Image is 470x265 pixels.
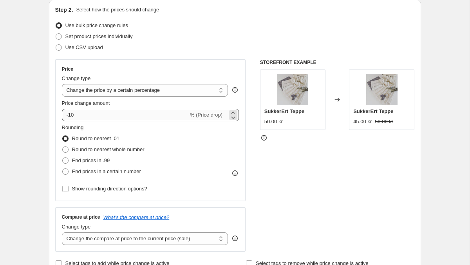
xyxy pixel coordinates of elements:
img: IMG_94122_80x.jpg [277,74,308,105]
span: Rounding [62,124,84,130]
div: 45.00 kr [353,118,372,126]
h6: STOREFRONT EXAMPLE [260,59,415,66]
div: help [231,234,239,242]
div: 50.00 kr [264,118,283,126]
span: Use CSV upload [65,44,103,50]
h2: Step 2. [55,6,73,14]
span: Change type [62,224,91,230]
span: Change type [62,75,91,81]
span: Set product prices individually [65,33,133,39]
span: Price change amount [62,100,110,106]
span: Round to nearest whole number [72,146,145,152]
div: help [231,86,239,94]
span: End prices in a certain number [72,168,141,174]
span: Show rounding direction options? [72,186,147,192]
strike: 50.00 kr [375,118,393,126]
span: End prices in .99 [72,157,110,163]
img: IMG_94122_80x.jpg [366,74,398,105]
span: Use bulk price change rules [65,22,128,28]
h3: Price [62,66,73,72]
button: What's the compare at price? [103,214,170,220]
span: SukkerErt Teppe [264,108,304,114]
span: % (Price drop) [190,112,222,118]
span: Round to nearest .01 [72,135,119,141]
input: -15 [62,109,188,121]
span: SukkerErt Teppe [353,108,393,114]
h3: Compare at price [62,214,100,220]
p: Select how the prices should change [76,6,159,14]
